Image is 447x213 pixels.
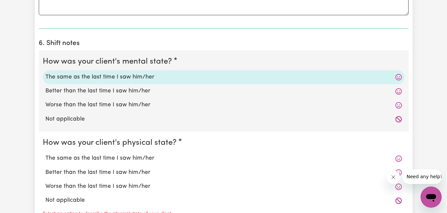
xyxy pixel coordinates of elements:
label: The same as the last time I saw him/her [45,73,402,81]
legend: How was your client's physical state? [43,137,179,149]
iframe: Message from company [403,169,442,184]
span: Need any help? [4,5,40,10]
iframe: Close message [387,171,400,184]
label: Worse than the last time I saw him/her [45,101,402,109]
label: Better than the last time I saw him/her [45,168,402,177]
label: The same as the last time I saw him/her [45,154,402,163]
label: Worse than the last time I saw him/her [45,182,402,191]
legend: How was your client's mental state? [43,56,175,68]
h2: 6. Shift notes [39,39,409,48]
label: Better than the last time I saw him/her [45,87,402,95]
iframe: Button to launch messaging window [420,186,442,208]
label: Not applicable [45,115,402,124]
label: Not applicable [45,196,402,205]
